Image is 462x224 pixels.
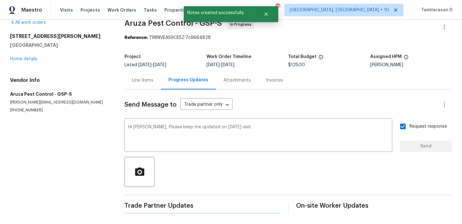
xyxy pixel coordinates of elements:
[128,125,388,147] textarea: Hi [PERSON_NAME], Please keep me updated on [DATE] visit.
[107,7,136,13] span: Work Orders
[290,7,389,13] span: [GEOGRAPHIC_DATA], [GEOGRAPHIC_DATA] + 10
[370,55,402,59] h5: Assigned HPM
[124,203,280,209] span: Trade Partner Updates
[153,63,166,67] span: [DATE]
[124,35,452,41] div: 798NVEAS9CE5Z-7c9664828
[10,20,46,25] a: All work orders
[10,91,109,97] h5: Aruza Pest Control - GSP-S
[124,19,222,27] span: Aruza Pest Control - GSP-S
[206,63,220,67] span: [DATE]
[21,7,42,13] span: Maestro
[206,63,234,67] span: -
[124,35,148,40] b: Reference:
[318,55,323,63] span: The total cost of line items that have been proposed by Opendoor. This sum includes line items th...
[10,77,109,83] h4: Vendor Info
[60,7,73,13] span: Visits
[124,63,166,67] span: Listed
[221,63,234,67] span: [DATE]
[296,203,452,209] span: On-site Worker Updates
[410,123,447,130] span: Request response
[180,100,233,110] div: Trade partner only
[124,102,177,108] span: Send Message to
[266,77,283,83] div: Invoices
[370,63,452,67] div: [PERSON_NAME]
[168,77,208,83] div: Progress Updates
[275,4,280,10] div: 294
[10,33,109,40] h2: [STREET_ADDRESS][PERSON_NAME]
[10,100,109,105] p: [PERSON_NAME][EMAIL_ADDRESS][DOMAIN_NAME]
[10,42,109,48] h5: [GEOGRAPHIC_DATA]
[256,8,277,20] button: Close
[138,63,151,67] span: [DATE]
[10,108,109,113] p: [PHONE_NUMBER]
[138,63,166,67] span: -
[10,57,37,61] a: Home details
[419,7,453,13] span: Tamilarasan D
[164,7,189,13] span: Properties
[144,8,157,12] span: Tasks
[288,55,316,59] h5: Total Budget
[132,77,153,83] div: Line Items
[223,77,251,83] div: Attachments
[206,55,251,59] h5: Work Order Timeline
[230,21,254,28] span: In Progress
[404,55,409,63] span: The hpm assigned to this work order.
[80,7,100,13] span: Projects
[288,63,305,67] span: $125.00
[184,6,256,19] span: Notes created successfully.
[124,55,141,59] h5: Project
